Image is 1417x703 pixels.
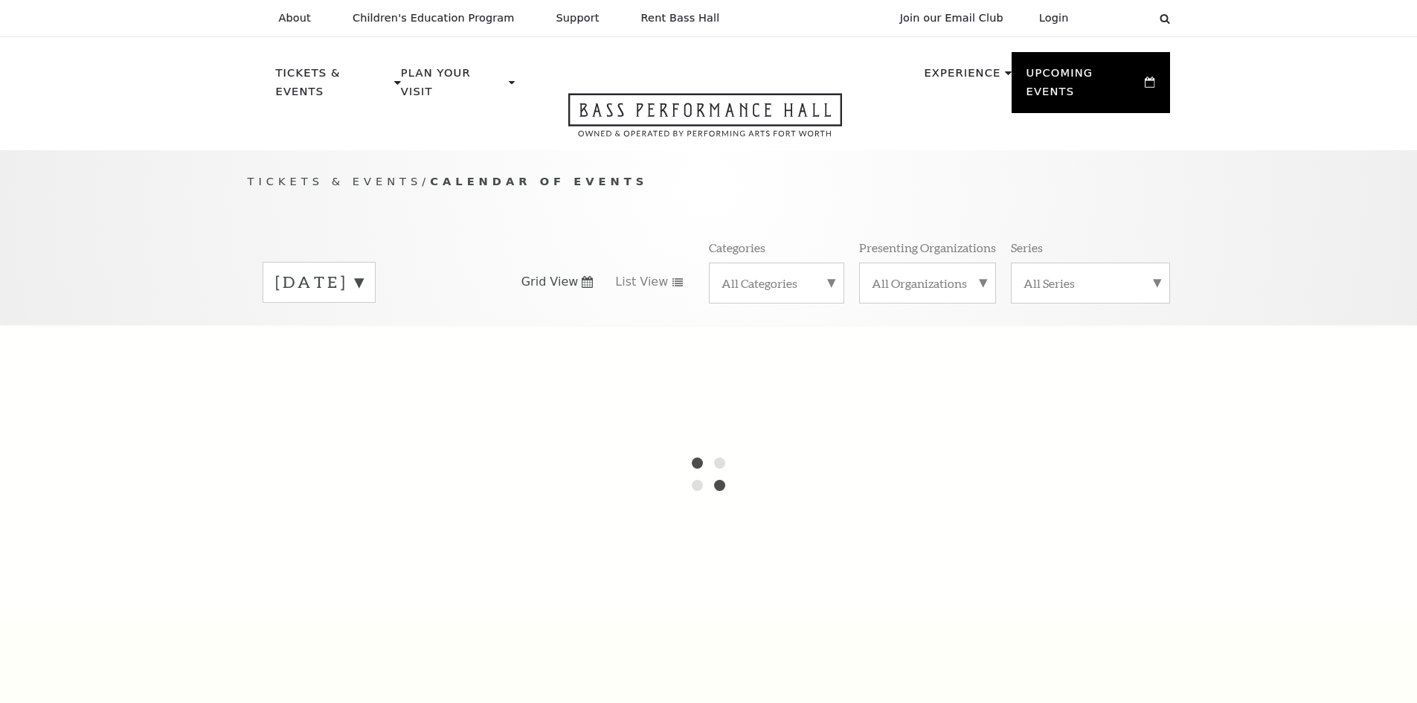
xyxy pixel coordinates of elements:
[872,275,983,291] label: All Organizations
[1093,11,1146,25] select: Select:
[430,175,648,187] span: Calendar of Events
[275,271,363,294] label: [DATE]
[1026,64,1142,109] p: Upcoming Events
[859,240,996,255] p: Presenting Organizations
[248,173,1170,191] p: /
[276,64,391,109] p: Tickets & Events
[521,274,579,290] span: Grid View
[248,175,422,187] span: Tickets & Events
[1011,240,1043,255] p: Series
[556,12,600,25] p: Support
[279,12,311,25] p: About
[924,64,1000,91] p: Experience
[1024,275,1157,291] label: All Series
[615,274,668,290] span: List View
[401,64,505,109] p: Plan Your Visit
[722,275,832,291] label: All Categories
[353,12,515,25] p: Children's Education Program
[641,12,720,25] p: Rent Bass Hall
[709,240,765,255] p: Categories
